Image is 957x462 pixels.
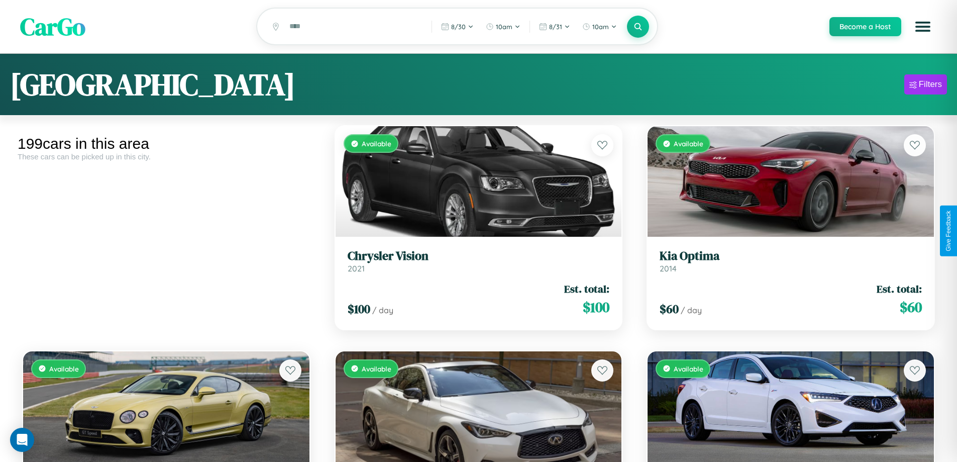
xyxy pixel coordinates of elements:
button: 8/31 [534,19,575,35]
div: Give Feedback [945,211,952,251]
span: CarGo [20,10,85,43]
h1: [GEOGRAPHIC_DATA] [10,64,295,105]
span: / day [372,305,393,315]
div: Filters [919,79,942,89]
span: Available [362,364,391,373]
span: Est. total: [877,282,922,296]
a: Kia Optima2014 [660,249,922,273]
span: $ 100 [583,297,609,317]
button: 10am [481,19,525,35]
span: $ 60 [660,301,679,317]
button: Become a Host [829,17,901,36]
button: 8/30 [436,19,479,35]
span: 2021 [348,263,365,273]
span: 2014 [660,263,677,273]
span: 8 / 30 [451,23,466,31]
button: Filters [904,74,947,95]
button: Open menu [909,13,937,41]
div: Open Intercom Messenger [10,428,34,452]
span: 10am [592,23,609,31]
span: Available [49,364,79,373]
span: Available [674,139,703,148]
div: 199 cars in this area [18,135,315,152]
span: 10am [496,23,512,31]
span: / day [681,305,702,315]
span: Available [674,364,703,373]
span: Available [362,139,391,148]
a: Chrysler Vision2021 [348,249,610,273]
h3: Chrysler Vision [348,249,610,263]
span: 8 / 31 [549,23,562,31]
div: These cars can be picked up in this city. [18,152,315,161]
span: Est. total: [564,282,609,296]
h3: Kia Optima [660,249,922,263]
button: 10am [577,19,622,35]
span: $ 60 [900,297,922,317]
span: $ 100 [348,301,370,317]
